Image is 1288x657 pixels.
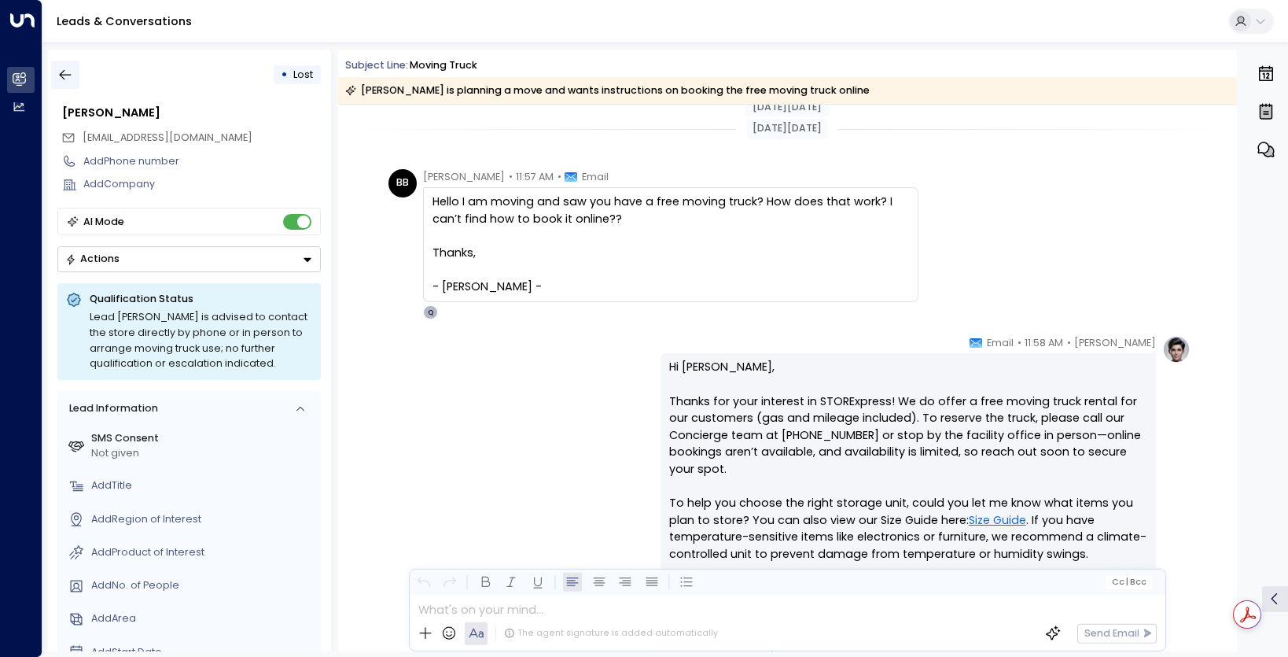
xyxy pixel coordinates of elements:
div: AddCompany [83,177,321,192]
label: SMS Consent [91,431,315,446]
div: Q [423,305,437,319]
div: Moving truck [410,58,477,73]
div: BB [388,169,417,197]
span: [PERSON_NAME] [1074,335,1156,351]
div: Actions [65,253,120,265]
div: • [281,62,288,87]
span: [EMAIL_ADDRESS][DOMAIN_NAME] [83,131,252,144]
div: [PERSON_NAME] [62,105,321,122]
div: AI Mode [83,214,124,230]
div: Button group with a nested menu [57,246,321,272]
img: profile-logo.png [1162,335,1190,364]
div: Thanks, [432,245,909,296]
div: The agent signature is added automatically [504,627,718,640]
a: Leads & Conversations [57,13,192,29]
button: Undo [414,573,433,592]
p: Hi [PERSON_NAME], Thanks for your interest in STORExpress! We do offer a free moving truck rental... [669,359,1147,648]
p: Qualification Status [90,292,312,306]
div: [DATE][DATE] [747,119,827,139]
button: Actions [57,246,321,272]
button: Redo [440,573,460,592]
span: • [1018,335,1021,351]
span: 11:57 AM [516,169,554,185]
span: Cc Bcc [1111,578,1146,587]
div: Lead [PERSON_NAME] is advised to contact the store directly by phone or in person to arrange movi... [90,309,312,371]
button: Cc|Bcc [1106,575,1152,589]
div: Not given [91,446,315,461]
div: [PERSON_NAME] is planning a move and wants instructions on booking the free moving truck online [345,83,870,98]
div: AddArea [91,611,315,626]
div: AddNo. of People [91,578,315,593]
div: Lead Information [64,401,157,416]
a: Size Guide [969,512,1026,530]
span: 11:58 AM [1025,335,1063,351]
span: Email [582,169,609,185]
div: Hello I am moving and saw you have a free moving truck? How does that work? I can’t find how to b... [432,194,909,227]
span: panicatthehousebills@gmail.com [83,131,252,146]
span: • [509,169,513,185]
div: AddPhone number [83,154,321,169]
div: - [PERSON_NAME] - [432,279,909,296]
div: AddRegion of Interest [91,512,315,527]
span: Email [987,335,1014,351]
span: [PERSON_NAME] [423,169,505,185]
div: AddProduct of Interest [91,545,315,560]
span: • [1067,335,1071,351]
span: | [1126,578,1128,587]
span: • [558,169,561,185]
div: [DATE][DATE] [745,98,829,116]
span: Subject Line: [345,58,408,72]
div: AddTitle [91,478,315,493]
span: Lost [293,68,313,81]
